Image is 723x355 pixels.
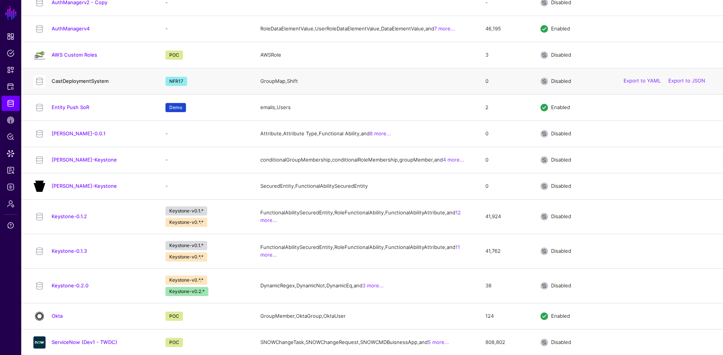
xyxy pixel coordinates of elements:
[2,129,20,144] a: Policy Lens
[52,25,90,32] a: AuthManagerv4
[428,339,449,345] a: 5 more...
[165,103,186,112] span: Demo
[158,120,253,147] td: -
[478,16,533,42] td: 46,195
[478,173,533,199] td: 0
[253,68,478,94] td: GroupMap, Shift
[52,313,63,319] a: Okta
[165,51,183,60] span: POC
[551,78,571,84] span: Disabled
[33,180,46,192] img: svg+xml;base64,PHN2ZyB4bWxucz0iaHR0cDovL3d3dy53My5vcmcvMjAwMC9zdmciIHdpZHRoPSIyNTAiIGhlaWdodD0iMj...
[2,79,20,94] a: Protected Systems
[165,276,207,285] span: Keystone-v0.*.*
[2,196,20,211] a: Admin
[7,200,14,208] span: Admin
[2,46,20,61] a: Policies
[165,312,183,321] span: POC
[165,241,207,250] span: Keystone-v0.1.*
[7,183,14,191] span: Logs
[551,313,570,319] span: Enabled
[551,52,571,58] span: Disabled
[253,147,478,173] td: conditionalGroupMembership, conditionalRoleMembership, groupMember, and
[551,157,571,163] span: Disabled
[478,94,533,120] td: 2
[7,100,14,107] span: Identity Data Fabric
[478,42,533,68] td: 3
[158,173,253,199] td: -
[52,339,117,345] a: ServiceNow (Dev1 - TWDC)
[52,104,89,110] a: Entity Push SoR
[253,268,478,303] td: DynamicRegex, DynamicNot, DynamicEq, and
[165,287,208,296] span: Keystone-v0.2.*
[2,146,20,161] a: Data Lens
[52,78,109,84] a: CastDeploymentSystem
[33,49,46,61] img: svg+xml;base64,PHN2ZyB3aWR0aD0iMzAwIiBoZWlnaHQ9IjMwMCIgdmlld0JveD0iMCAwIDMwMCAzMDAiIGZpbGw9Im5vbm...
[478,120,533,147] td: 0
[478,234,533,268] td: 41,762
[165,77,187,86] span: NFR17
[253,120,478,147] td: Attribute, Attribute Type, Functional Ability, and
[165,218,207,227] span: Keystone-v0.*.*
[443,157,464,163] a: 4 more...
[551,130,571,136] span: Disabled
[478,199,533,234] td: 41,924
[253,94,478,120] td: emails, Users
[253,199,478,234] td: FunctionalAbilitySecuredEntity, RoleFunctionalAbility, FunctionalAbilityAttribute, and
[478,68,533,94] td: 0
[551,25,570,32] span: Enabled
[2,29,20,44] a: Dashboard
[624,78,661,84] a: Export to YAML
[260,209,461,223] a: 12 more...
[52,248,87,254] a: Keystone-0.1.3
[5,5,17,21] a: SGNL
[7,166,14,174] span: Reports
[2,163,20,178] a: Reports
[165,338,183,347] span: POC
[260,244,460,258] a: 11 more...
[370,130,391,136] a: 8 more...
[7,49,14,57] span: Policies
[253,234,478,268] td: FunctionalAbilitySecuredEntity, RoleFunctionalAbility, FunctionalAbilityAttribute, and
[478,303,533,329] td: 124
[33,336,46,349] img: svg+xml;base64,PHN2ZyB3aWR0aD0iNjQiIGhlaWdodD0iNjQiIHZpZXdCb3g9IjAgMCA2NCA2NCIgZmlsbD0ibm9uZSIgeG...
[551,183,571,189] span: Disabled
[551,339,571,345] span: Disabled
[551,104,570,110] span: Enabled
[52,213,87,219] a: Keystone-0.1.2
[165,252,207,261] span: Keystone-v0.*.*
[253,42,478,68] td: AWSRole
[253,16,478,42] td: RoleDataElementValue, UserRoleDataElementValue, DataElementValue, and
[7,83,14,90] span: Protected Systems
[551,248,571,254] span: Disabled
[52,157,117,163] a: [PERSON_NAME]-Keystone
[52,183,117,189] a: [PERSON_NAME]-Keystone
[253,173,478,199] td: SecuredEntity, FunctionalAbilitySecuredEntity
[7,116,14,124] span: CAEP Hub
[52,130,106,136] a: [PERSON_NAME]-0.0.1
[33,310,46,322] img: svg+xml;base64,PHN2ZyB3aWR0aD0iNjQiIGhlaWdodD0iNjQiIHZpZXdCb3g9IjAgMCA2NCA2NCIgZmlsbD0ibm9uZSIgeG...
[158,16,253,42] td: -
[7,133,14,141] span: Policy Lens
[165,206,207,216] span: Keystone-v0.1.*
[2,62,20,78] a: Snippets
[158,147,253,173] td: -
[7,150,14,157] span: Data Lens
[52,282,88,288] a: Keystone-0.2.0
[7,66,14,74] span: Snippets
[434,25,455,32] a: 7 more...
[52,52,97,58] a: AWS Custom Roles
[7,222,14,229] span: Support
[668,78,705,84] a: Export to JSON
[2,113,20,128] a: CAEP Hub
[2,96,20,111] a: Identity Data Fabric
[253,303,478,329] td: GroupMember, OktaGroup, OktaUser
[2,179,20,195] a: Logs
[7,33,14,40] span: Dashboard
[551,282,571,288] span: Disabled
[551,213,571,219] span: Disabled
[478,147,533,173] td: 0
[362,282,384,288] a: 3 more...
[478,268,533,303] td: 38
